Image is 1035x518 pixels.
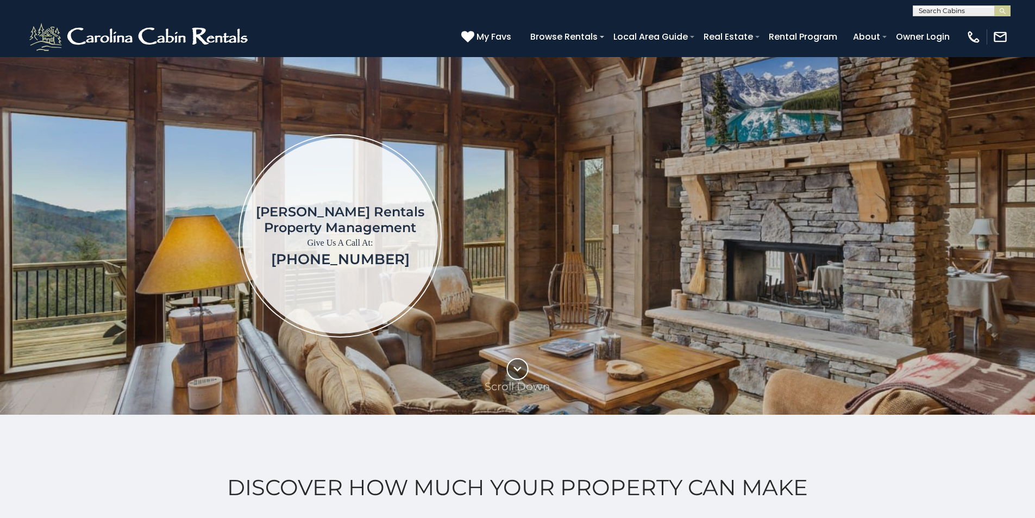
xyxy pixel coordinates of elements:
h1: [PERSON_NAME] Rentals Property Management [256,204,424,235]
a: About [848,27,886,46]
a: Local Area Guide [608,27,693,46]
span: My Favs [476,30,511,43]
img: White-1-2.png [27,21,253,53]
p: Give Us A Call At: [256,235,424,251]
img: mail-regular-white.png [993,29,1008,45]
a: Rental Program [763,27,843,46]
iframe: New Contact Form [617,89,971,382]
a: My Favs [461,30,514,44]
a: Real Estate [698,27,758,46]
a: [PHONE_NUMBER] [271,251,410,268]
p: Scroll Down [485,380,550,393]
a: Owner Login [890,27,955,46]
img: phone-regular-white.png [966,29,981,45]
a: Browse Rentals [525,27,603,46]
h2: Discover How Much Your Property Can Make [27,475,1008,500]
